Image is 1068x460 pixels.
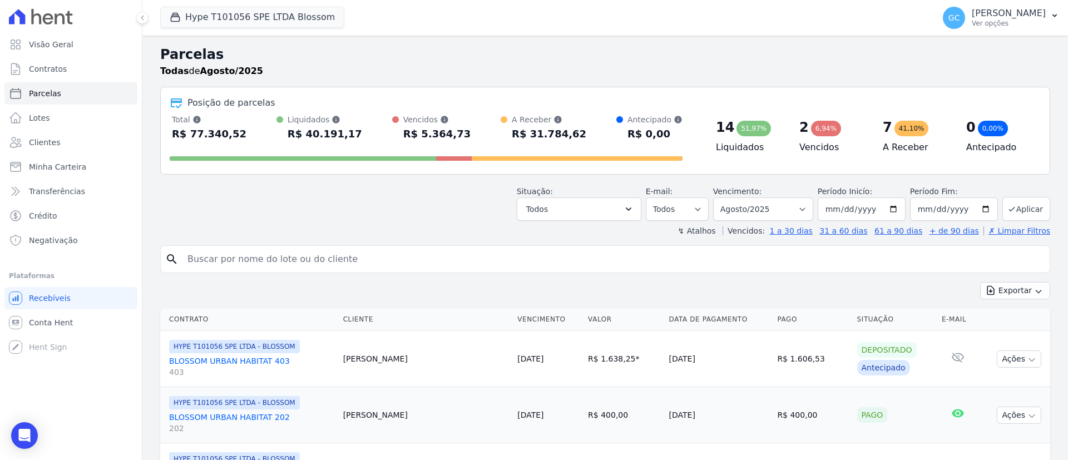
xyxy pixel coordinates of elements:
button: Exportar [980,282,1050,299]
div: 0,00% [978,121,1008,136]
input: Buscar por nome do lote ou do cliente [181,248,1045,270]
span: Crédito [29,210,57,221]
th: E-mail [937,308,979,331]
a: Recebíveis [4,287,137,309]
label: Período Fim: [910,186,998,197]
span: Negativação [29,235,78,246]
a: 31 a 60 dias [819,226,867,235]
div: R$ 77.340,52 [172,125,246,143]
a: [DATE] [517,354,543,363]
a: BLOSSOM URBAN HABITAT 403403 [169,355,334,378]
label: ↯ Atalhos [678,226,715,235]
div: R$ 40.191,17 [288,125,362,143]
th: Pago [773,308,852,331]
a: + de 90 dias [929,226,979,235]
td: [DATE] [665,387,773,443]
th: Vencimento [513,308,584,331]
span: Todos [526,202,548,216]
th: Valor [584,308,664,331]
span: Transferências [29,186,85,197]
th: Contrato [160,308,339,331]
span: Clientes [29,137,60,148]
div: R$ 31.784,62 [512,125,586,143]
a: 1 a 30 dias [770,226,813,235]
div: 7 [883,118,892,136]
td: R$ 400,00 [584,387,664,443]
label: E-mail: [646,187,673,196]
a: Conta Hent [4,311,137,334]
h4: A Receber [883,141,948,154]
button: Aplicar [1002,197,1050,221]
a: Crédito [4,205,137,227]
div: 14 [716,118,734,136]
i: search [165,253,179,266]
button: Ações [997,350,1041,368]
div: A Receber [512,114,586,125]
p: [PERSON_NAME] [972,8,1046,19]
div: Liquidados [288,114,362,125]
span: Visão Geral [29,39,73,50]
button: Todos [517,197,641,221]
td: [DATE] [665,331,773,387]
div: 41,10% [894,121,929,136]
button: GC [PERSON_NAME] Ver opções [934,2,1068,33]
div: Antecipado [627,114,683,125]
span: Minha Carteira [29,161,86,172]
label: Período Inicío: [818,187,872,196]
span: HYPE T101056 SPE LTDA - BLOSSOM [169,396,300,409]
td: [PERSON_NAME] [339,387,513,443]
button: Ações [997,407,1041,424]
strong: Agosto/2025 [200,66,263,76]
span: Conta Hent [29,317,73,328]
span: GC [948,14,960,22]
a: Lotes [4,107,137,129]
span: Contratos [29,63,67,75]
a: Negativação [4,229,137,251]
p: de [160,65,263,78]
label: Situação: [517,187,553,196]
div: Open Intercom Messenger [11,422,38,449]
h4: Vencidos [799,141,865,154]
div: Vencidos [403,114,471,125]
a: Clientes [4,131,137,154]
div: Posição de parcelas [187,96,275,110]
a: [DATE] [517,410,543,419]
div: Pago [857,407,888,423]
a: Minha Carteira [4,156,137,178]
div: 6,94% [811,121,841,136]
h2: Parcelas [160,44,1050,65]
div: Depositado [857,342,917,358]
h4: Liquidados [716,141,782,154]
div: Plataformas [9,269,133,283]
div: 0 [966,118,976,136]
a: ✗ Limpar Filtros [983,226,1050,235]
span: Lotes [29,112,50,123]
label: Vencimento: [713,187,762,196]
label: Vencidos: [723,226,765,235]
div: 51,97% [736,121,771,136]
div: Antecipado [857,360,910,375]
span: HYPE T101056 SPE LTDA - BLOSSOM [169,340,300,353]
button: Hype T101056 SPE LTDA Blossom [160,7,344,28]
td: R$ 400,00 [773,387,852,443]
span: 202 [169,423,334,434]
td: R$ 1.638,25 [584,331,664,387]
div: 2 [799,118,809,136]
h4: Antecipado [966,141,1032,154]
div: R$ 0,00 [627,125,683,143]
th: Cliente [339,308,513,331]
th: Situação [853,308,937,331]
strong: Todas [160,66,189,76]
div: Total [172,114,246,125]
a: Parcelas [4,82,137,105]
a: BLOSSOM URBAN HABITAT 202202 [169,412,334,434]
th: Data de Pagamento [665,308,773,331]
td: [PERSON_NAME] [339,331,513,387]
div: R$ 5.364,73 [403,125,471,143]
a: Visão Geral [4,33,137,56]
span: Parcelas [29,88,61,99]
span: 403 [169,367,334,378]
td: R$ 1.606,53 [773,331,852,387]
a: Contratos [4,58,137,80]
span: Recebíveis [29,293,71,304]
